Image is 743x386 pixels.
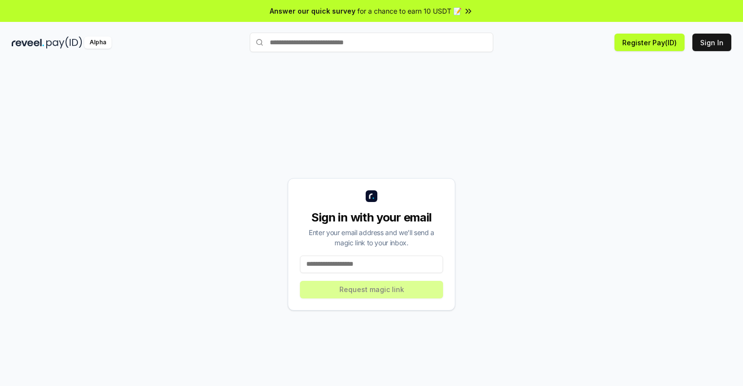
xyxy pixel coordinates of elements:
span: Answer our quick survey [270,6,355,16]
div: Alpha [84,37,111,49]
button: Sign In [692,34,731,51]
img: reveel_dark [12,37,44,49]
img: pay_id [46,37,82,49]
div: Enter your email address and we’ll send a magic link to your inbox. [300,227,443,248]
div: Sign in with your email [300,210,443,225]
span: for a chance to earn 10 USDT 📝 [357,6,462,16]
button: Register Pay(ID) [614,34,685,51]
img: logo_small [366,190,377,202]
